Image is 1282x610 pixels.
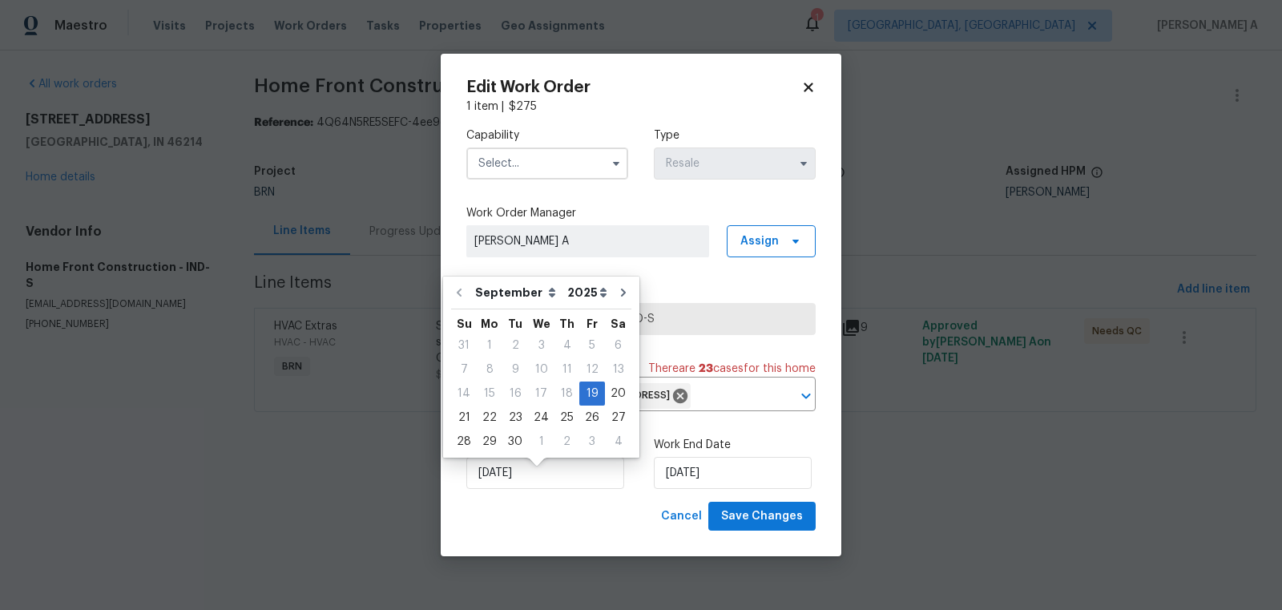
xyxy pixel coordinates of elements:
div: Wed Sep 24 2025 [528,406,554,430]
span: Home Front Construction - IND-S [480,311,802,327]
input: Select... [466,147,628,180]
div: 31 [451,334,477,357]
div: 20 [605,382,631,405]
div: Wed Sep 10 2025 [528,358,554,382]
div: Sun Sep 07 2025 [451,358,477,382]
div: 23 [502,406,528,429]
div: Tue Sep 02 2025 [502,333,528,358]
div: 12 [579,358,605,381]
div: 1 [477,334,502,357]
div: 3 [579,430,605,453]
span: [PERSON_NAME] A [474,233,701,249]
span: There are case s for this home [648,361,816,377]
abbr: Monday [481,318,498,329]
div: 6 [605,334,631,357]
div: Sat Oct 04 2025 [605,430,631,454]
input: M/D/YYYY [654,457,812,489]
div: 13 [605,358,631,381]
span: $ 275 [509,101,537,112]
label: Work Order Manager [466,205,816,221]
div: Fri Sep 26 2025 [579,406,605,430]
div: 16 [502,382,528,405]
div: Sat Sep 27 2025 [605,406,631,430]
button: Open [795,385,817,407]
div: 30 [502,430,528,453]
div: Tue Sep 30 2025 [502,430,528,454]
div: Wed Sep 17 2025 [528,382,554,406]
div: 1 [528,430,554,453]
label: Work End Date [654,437,816,453]
div: 19 [579,382,605,405]
div: 9 [502,358,528,381]
abbr: Thursday [559,318,574,329]
div: Sun Sep 14 2025 [451,382,477,406]
div: Tue Sep 09 2025 [502,358,528,382]
div: Mon Sep 01 2025 [477,333,502,358]
div: 4 [605,430,631,453]
div: Thu Sep 25 2025 [554,406,579,430]
h2: Edit Work Order [466,79,801,95]
label: Trade Partner [466,283,816,299]
div: Fri Sep 05 2025 [579,333,605,358]
div: Thu Sep 11 2025 [554,358,579,382]
div: 10 [528,358,554,381]
input: M/D/YYYY [466,457,624,489]
div: 3 [528,334,554,357]
div: Sun Sep 28 2025 [451,430,477,454]
button: Show options [607,154,626,173]
div: Mon Sep 08 2025 [477,358,502,382]
div: 27 [605,406,631,429]
span: Cancel [661,507,702,527]
div: Wed Oct 01 2025 [528,430,554,454]
div: Fri Sep 19 2025 [579,382,605,406]
div: 28 [451,430,477,453]
div: 17 [528,382,554,405]
div: Sat Sep 06 2025 [605,333,631,358]
div: 26 [579,406,605,429]
input: Select... [654,147,816,180]
div: Mon Sep 29 2025 [477,430,502,454]
div: Thu Oct 02 2025 [554,430,579,454]
div: 21 [451,406,477,429]
div: Fri Oct 03 2025 [579,430,605,454]
label: Capability [466,127,628,143]
button: Cancel [655,502,708,531]
div: Thu Sep 18 2025 [554,382,579,406]
span: Save Changes [721,507,803,527]
span: 23 [699,363,713,374]
div: Tue Sep 16 2025 [502,382,528,406]
abbr: Saturday [611,318,626,329]
button: Save Changes [708,502,816,531]
div: Sat Sep 20 2025 [605,382,631,406]
button: Go to previous month [447,277,471,309]
div: Mon Sep 22 2025 [477,406,502,430]
div: 15 [477,382,502,405]
select: Year [563,281,611,305]
abbr: Sunday [457,318,472,329]
div: 18 [554,382,579,405]
button: Go to next month [611,277,635,309]
abbr: Tuesday [508,318,522,329]
div: 7 [451,358,477,381]
div: Sun Aug 31 2025 [451,333,477,358]
div: Wed Sep 03 2025 [528,333,554,358]
span: Assign [740,233,779,249]
div: 5 [579,334,605,357]
div: 2 [554,430,579,453]
div: 2 [502,334,528,357]
select: Month [471,281,563,305]
div: Tue Sep 23 2025 [502,406,528,430]
div: 11 [554,358,579,381]
div: 1 item | [466,99,816,115]
div: Fri Sep 12 2025 [579,358,605,382]
div: 8 [477,358,502,381]
abbr: Friday [587,318,598,329]
div: 29 [477,430,502,453]
abbr: Wednesday [533,318,550,329]
div: 14 [451,382,477,405]
div: 22 [477,406,502,429]
div: 4 [554,334,579,357]
div: 24 [528,406,554,429]
button: Show options [794,154,813,173]
label: Type [654,127,816,143]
